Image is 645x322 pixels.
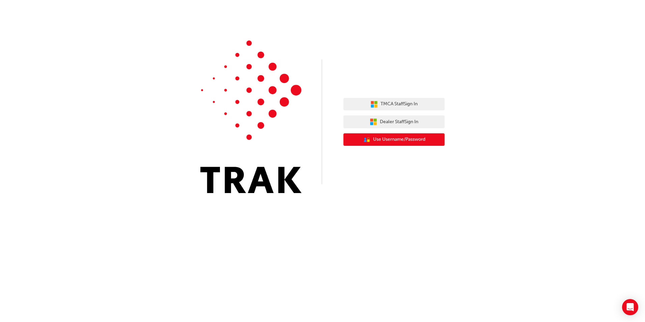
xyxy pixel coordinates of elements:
button: Dealer StaffSign In [343,115,445,128]
button: TMCA StaffSign In [343,98,445,111]
span: Dealer Staff Sign In [380,118,418,126]
button: Use Username/Password [343,133,445,146]
img: Trak [200,41,302,193]
span: Use Username/Password [373,136,425,143]
span: TMCA Staff Sign In [381,100,418,108]
div: Open Intercom Messenger [622,299,638,315]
